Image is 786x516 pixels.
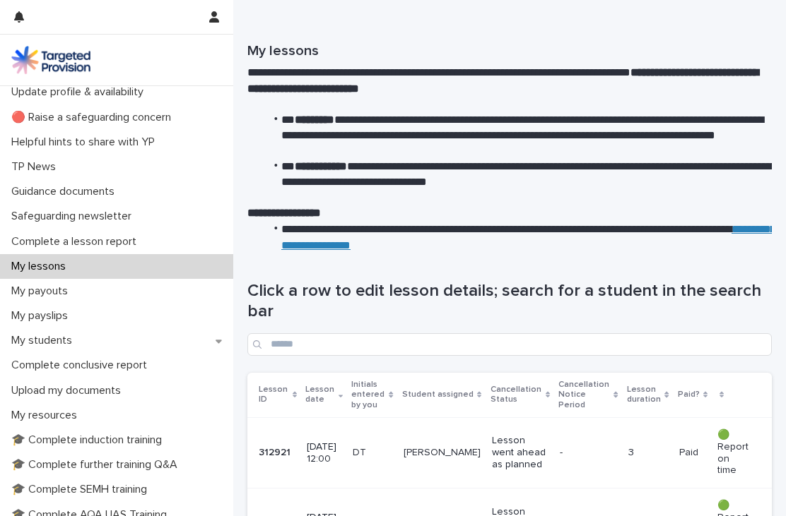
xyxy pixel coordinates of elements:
p: 3 [628,447,668,459]
p: Lesson duration [627,382,662,408]
p: Paid [679,444,701,459]
p: Upload my documents [6,384,132,397]
p: DT [353,447,392,459]
p: Complete a lesson report [6,235,148,248]
p: Guidance documents [6,185,126,198]
p: Initials entered by you [351,377,385,413]
p: Safeguarding newsletter [6,210,143,223]
p: 🎓 Complete SEMH training [6,483,158,496]
p: [PERSON_NAME] [404,447,481,459]
p: 312921 [259,444,293,459]
p: 🔴 Raise a safeguarding concern [6,111,182,124]
p: TP News [6,160,67,174]
p: 🎓 Complete further training Q&A [6,458,189,472]
p: Cancellation Notice Period [558,377,610,413]
p: Complete conclusive report [6,359,158,372]
h1: Click a row to edit lesson details; search for a student in the search bar [247,281,772,322]
p: Update profile & availability [6,85,155,99]
p: Lesson ID [259,382,289,408]
p: Paid? [678,387,700,402]
p: Student assigned [402,387,474,402]
p: My students [6,334,83,347]
p: My payslips [6,309,79,323]
p: My resources [6,409,88,422]
input: Search [247,333,772,356]
h1: My lessons [247,42,772,59]
p: Lesson date [305,382,335,408]
img: M5nRWzHhSzIhMunXDL62 [11,46,90,74]
p: 🟢 Report on time [717,429,749,476]
p: My payouts [6,284,79,298]
p: Helpful hints to share with YP [6,136,166,149]
p: Lesson went ahead as planned [492,435,549,470]
p: - [560,447,617,459]
p: Cancellation Status [491,382,542,408]
p: 🎓 Complete induction training [6,433,173,447]
p: My lessons [6,260,77,273]
tr: 312921312921 [DATE] 12:00DT[PERSON_NAME]Lesson went ahead as planned-3PaidPaid 🟢 Report on time [247,417,772,488]
p: [DATE] 12:00 [307,441,341,465]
